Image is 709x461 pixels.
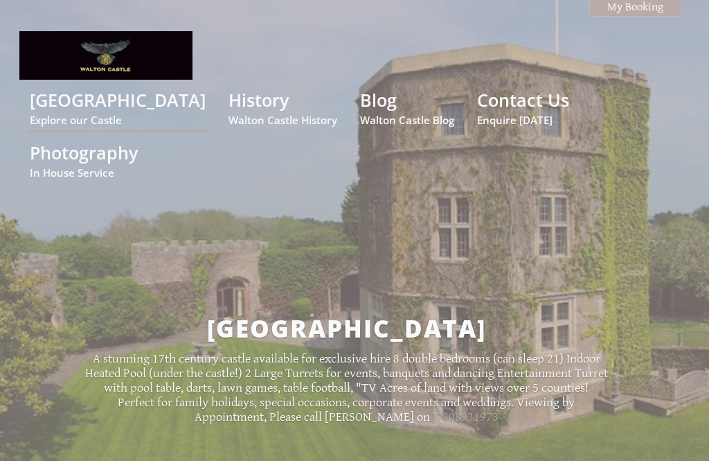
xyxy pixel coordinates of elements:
a: Contact UsEnquire [DATE] [477,88,569,127]
small: Walton Castle History [228,113,337,127]
small: Explore our Castle [30,113,206,127]
img: Walton Castle [19,31,192,80]
small: Enquire [DATE] [477,113,569,127]
small: In House Service [30,166,138,180]
a: BlogWalton Castle Blog [360,88,454,127]
a: [GEOGRAPHIC_DATA]Explore our Castle [30,88,206,127]
a: HistoryWalton Castle History [228,88,337,127]
h2: [GEOGRAPHIC_DATA] [84,312,607,345]
p: A stunning 17th century castle available for exclusive hire 8 double bedrooms (can sleep 21) Indo... [84,351,607,424]
a: 07808931973 [430,410,499,424]
small: Walton Castle Blog [360,113,454,127]
a: PhotographyIn House Service [30,141,138,180]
